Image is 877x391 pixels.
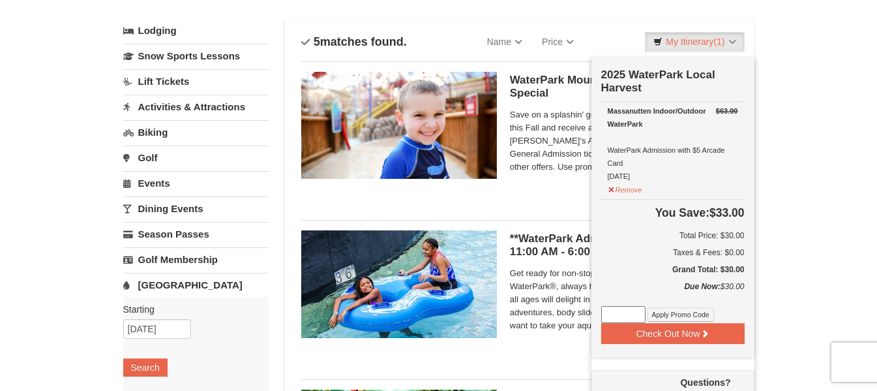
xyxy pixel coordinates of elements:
div: Massanutten Indoor/Outdoor WaterPark [608,104,738,131]
button: Apply Promo Code [647,307,714,322]
a: Biking [123,120,269,144]
div: $30.00 [601,280,745,306]
a: Lift Tickets [123,69,269,93]
h5: WaterPark Mountain Harvest [DATE] Special [510,74,738,100]
span: 5 [314,35,320,48]
button: Remove [608,180,643,196]
span: Get ready for non-stop thrills at the Massanutten WaterPark®, always heated to 84° Fahrenheit. Ch... [510,267,738,332]
h6: Total Price: $30.00 [601,229,745,242]
span: Save on a splashin' good time at Massanutten WaterPark this Fall and receive a free $5 Arcade Car... [510,108,738,174]
h5: **WaterPark Admission - Over 42” Tall | 11:00 AM - 6:00 PM [510,232,738,258]
strong: Due Now: [684,282,720,291]
a: Name [477,29,532,55]
a: Golf Membership [123,247,269,272]
h4: $33.00 [601,206,745,219]
a: Season Passes [123,222,269,246]
a: Lodging [123,19,269,42]
a: Snow Sports Lessons [123,44,269,68]
span: (1) [713,37,724,47]
a: Dining Events [123,196,269,221]
del: $63.00 [716,107,738,115]
a: [GEOGRAPHIC_DATA] [123,273,269,297]
h5: Grand Total: $30.00 [601,263,745,276]
span: You Save: [655,206,709,219]
a: Activities & Attractions [123,95,269,119]
button: Check Out Now [601,323,745,344]
img: 6619917-1412-d332ca3f.jpg [301,72,497,179]
div: Taxes & Fees: $0.00 [601,246,745,259]
label: Starting [123,303,259,316]
button: Search [123,358,168,377]
strong: Questions? [680,377,730,388]
a: Events [123,171,269,195]
strong: 2025 WaterPark Local Harvest [601,69,715,94]
a: Price [532,29,584,55]
h4: matches found. [301,35,407,48]
a: My Itinerary(1) [645,32,744,52]
div: WaterPark Admission with $5 Arcade Card [DATE] [608,104,738,183]
a: Golf [123,146,269,170]
img: 6619917-726-5d57f225.jpg [301,230,497,337]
